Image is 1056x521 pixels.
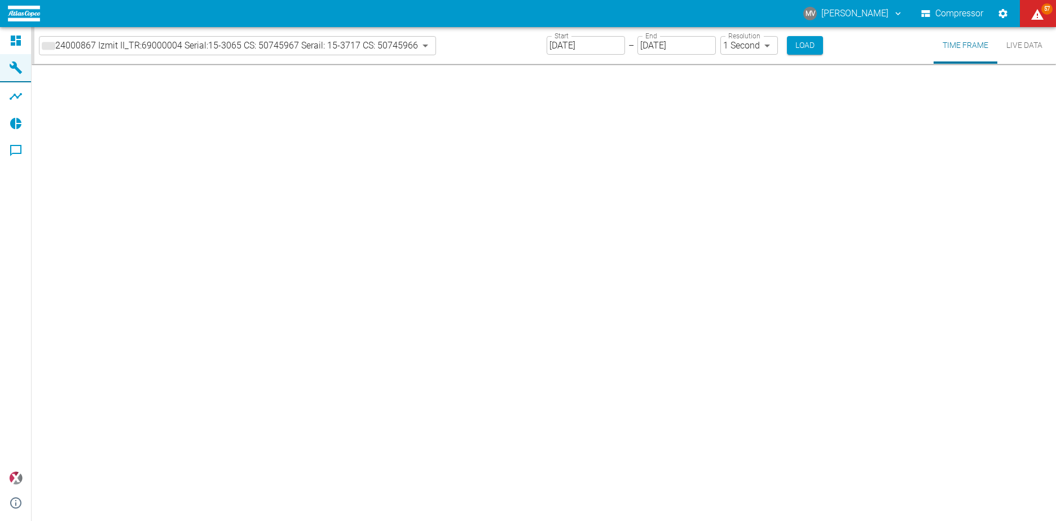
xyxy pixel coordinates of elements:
a: 24000867 Izmit II_TR:69000004 Serial:15-3065 CS: 50745967 Serail: 15-3717 CS: 50745966 [42,39,418,52]
img: Xplore Logo [9,471,23,485]
button: Live Data [997,27,1051,64]
div: MV [803,7,817,20]
input: MM/DD/YYYY [637,36,716,55]
button: Settings [993,3,1013,24]
div: 1 Second [720,36,778,55]
span: 24000867 Izmit II_TR:69000004 Serial:15-3065 CS: 50745967 Serail: 15-3717 CS: 50745966 [55,39,418,52]
button: Load [787,36,823,55]
label: Resolution [728,31,760,41]
p: – [628,39,634,52]
label: End [645,31,657,41]
button: Time Frame [934,27,997,64]
button: mirkovollrath@gmail.com [802,3,905,24]
span: 57 [1041,3,1053,15]
img: logo [8,6,40,21]
label: Start [555,31,569,41]
button: Compressor [919,3,986,24]
input: MM/DD/YYYY [547,36,625,55]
